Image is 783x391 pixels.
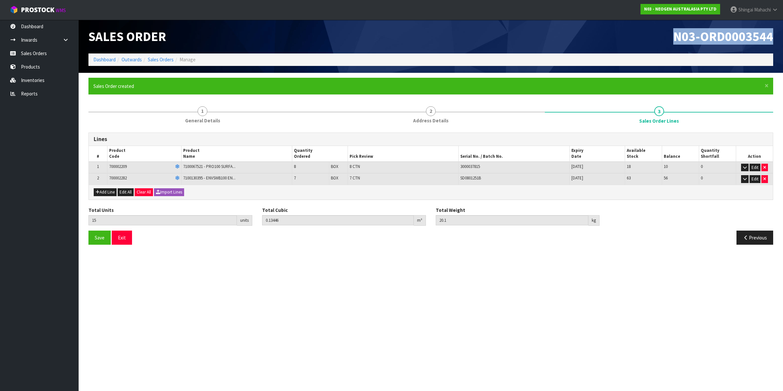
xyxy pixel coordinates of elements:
[56,7,66,13] small: WMS
[571,164,583,169] span: [DATE]
[107,146,181,162] th: Product Code
[569,146,625,162] th: Expiry Date
[135,188,153,196] button: Clear All
[88,28,166,45] span: Sales Order
[88,128,773,250] span: Sales Order Lines
[664,164,668,169] span: 10
[639,117,679,124] span: Sales Order Lines
[181,146,292,162] th: Product Name
[198,106,207,116] span: 1
[460,175,481,181] span: SD0801251B
[588,215,600,226] div: kg
[88,207,114,214] label: Total Units
[93,56,116,63] a: Dashboard
[185,117,220,124] span: General Details
[625,146,662,162] th: Available Stock
[118,188,134,196] button: Edit All
[94,136,768,142] h3: Lines
[93,83,134,89] span: Sales Order created
[750,164,760,172] button: Edit
[97,175,99,181] span: 2
[738,7,753,13] span: Shingai
[331,175,338,181] span: BOX
[571,175,583,181] span: [DATE]
[350,164,360,169] span: 8 CTN
[348,146,459,162] th: Pick Review
[414,215,426,226] div: m³
[89,146,107,162] th: #
[736,231,773,245] button: Previous
[262,207,288,214] label: Total Cubic
[350,175,360,181] span: 7 CTN
[699,146,736,162] th: Quantity Shortfall
[148,56,174,63] a: Sales Orders
[701,175,703,181] span: 0
[97,164,99,169] span: 1
[673,28,773,45] span: N03-ORD0003544
[736,146,773,162] th: Action
[701,164,703,169] span: 0
[413,117,449,124] span: Address Details
[10,6,18,14] img: cube-alt.png
[294,175,296,181] span: 7
[262,215,414,225] input: Total Cubic
[21,6,54,14] span: ProStock
[88,231,111,245] button: Save
[175,176,180,180] i: Frozen Goods
[237,215,252,226] div: units
[154,188,184,196] button: Import Lines
[94,188,117,196] button: Add Line
[644,6,716,12] strong: N03 - NEOGEN AUSTRALASIA PTY LTD
[627,175,631,181] span: 63
[109,175,127,181] span: 700002282
[654,106,664,116] span: 3
[88,215,237,225] input: Total Units
[459,146,570,162] th: Serial No. / Batch No.
[460,164,480,169] span: 3000037815
[95,235,105,241] span: Save
[183,175,236,181] span: 7100130395 - ENVSWB100 EN...
[664,175,668,181] span: 56
[662,146,699,162] th: Balance
[627,164,631,169] span: 18
[750,175,760,183] button: Edit
[754,7,771,13] span: Mahachi
[294,164,296,169] span: 8
[183,164,236,169] span: 7100067521 - PRO100 SURFA...
[331,164,338,169] span: BOX
[175,165,180,169] i: Frozen Goods
[426,106,436,116] span: 2
[436,215,588,225] input: Total Weight
[122,56,142,63] a: Outwards
[765,81,769,90] span: ×
[292,146,348,162] th: Quantity Ordered
[436,207,465,214] label: Total Weight
[109,164,127,169] span: 700002209
[112,231,132,245] button: Exit
[180,56,196,63] span: Manage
